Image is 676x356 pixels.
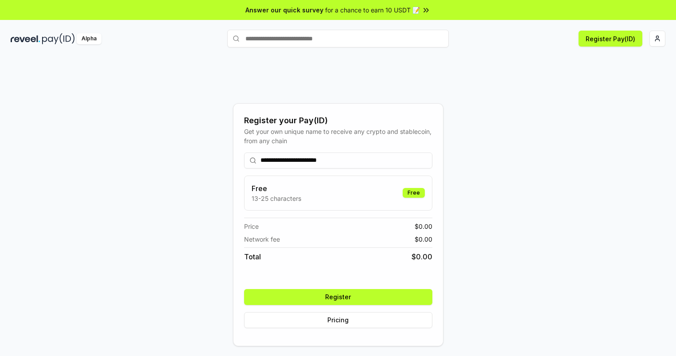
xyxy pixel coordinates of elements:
[415,235,432,244] span: $ 0.00
[244,251,261,262] span: Total
[245,5,323,15] span: Answer our quick survey
[412,251,432,262] span: $ 0.00
[252,194,301,203] p: 13-25 characters
[244,127,432,145] div: Get your own unique name to receive any crypto and stablecoin, from any chain
[244,235,280,244] span: Network fee
[325,5,420,15] span: for a chance to earn 10 USDT 📝
[244,289,432,305] button: Register
[244,312,432,328] button: Pricing
[244,222,259,231] span: Price
[403,188,425,198] div: Free
[11,33,40,44] img: reveel_dark
[252,183,301,194] h3: Free
[77,33,101,44] div: Alpha
[579,31,642,47] button: Register Pay(ID)
[42,33,75,44] img: pay_id
[415,222,432,231] span: $ 0.00
[244,114,432,127] div: Register your Pay(ID)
